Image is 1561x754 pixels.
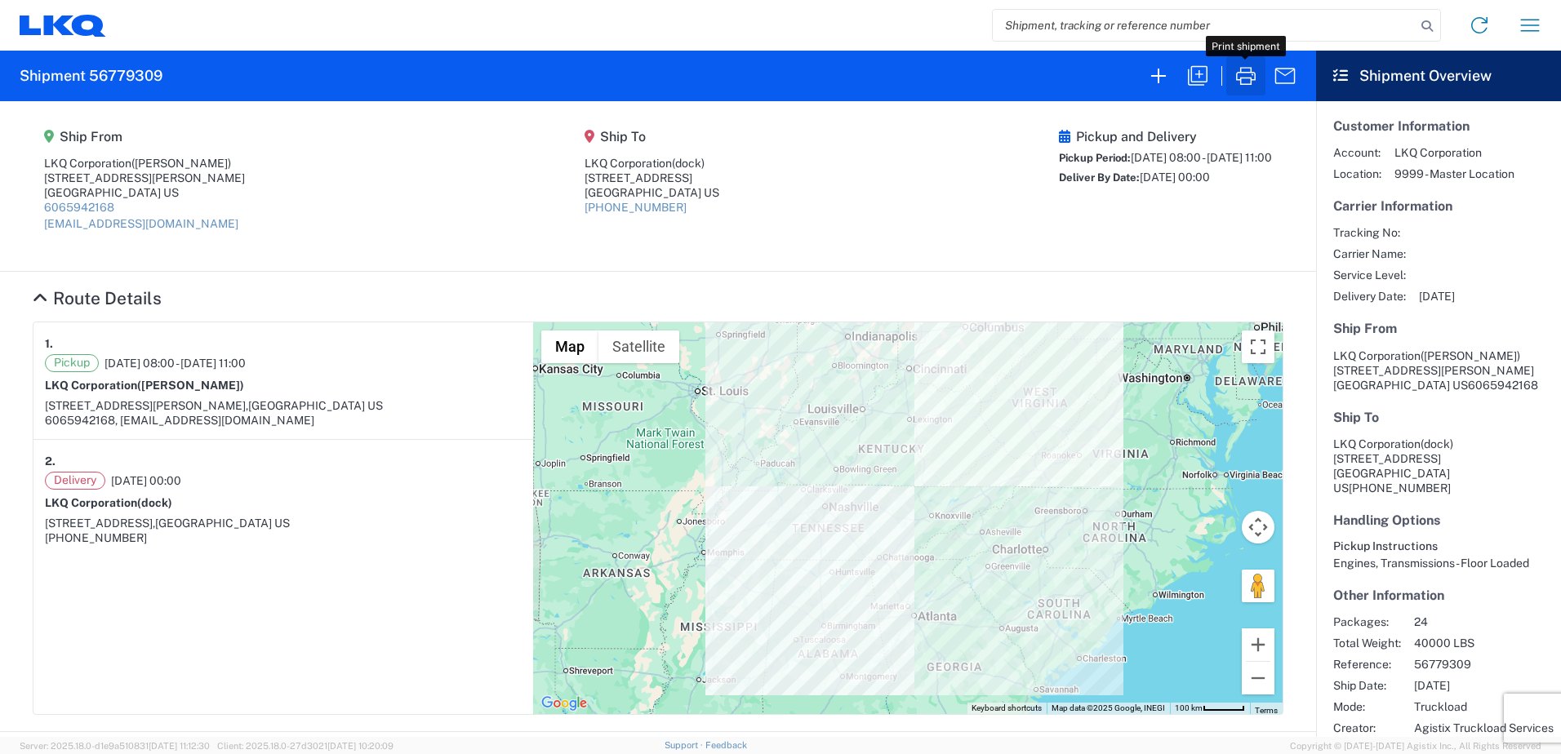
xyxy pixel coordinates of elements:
div: [GEOGRAPHIC_DATA] US [44,185,245,200]
span: Account: [1333,145,1381,160]
span: ([PERSON_NAME]) [1421,349,1520,362]
span: Copyright © [DATE]-[DATE] Agistix Inc., All Rights Reserved [1290,738,1541,753]
span: ([PERSON_NAME]) [131,157,231,170]
span: Ship Date: [1333,678,1401,693]
span: Truckload [1414,699,1554,714]
span: [DATE] 08:00 - [DATE] 11:00 [105,356,246,370]
span: Carrier Name: [1333,246,1406,261]
strong: 2. [45,451,56,472]
h5: Ship From [1333,321,1544,336]
span: 24 [1414,614,1554,629]
span: [STREET_ADDRESS], [45,517,155,530]
span: Agistix Truckload Services [1414,721,1554,735]
span: Packages: [1333,614,1401,629]
span: 40000 LBS [1414,636,1554,650]
a: Support [665,740,705,750]
strong: LKQ Corporation [45,496,172,509]
button: Toggle fullscreen view [1242,330,1274,363]
button: Zoom out [1242,662,1274,694]
span: 100 km [1175,703,1203,712]
span: [GEOGRAPHIC_DATA] US [248,399,383,412]
button: Zoom in [1242,628,1274,661]
span: Location: [1333,166,1381,181]
h5: Ship To [585,129,719,144]
div: LKQ Corporation [585,156,719,171]
button: Show street map [541,330,598,363]
h2: Shipment 56779309 [20,66,162,86]
span: [GEOGRAPHIC_DATA] US [155,517,290,530]
img: Google [537,693,591,714]
span: Pickup [45,354,99,372]
span: Reference: [1333,657,1401,672]
span: LKQ Corporation [STREET_ADDRESS] [1333,437,1453,465]
span: (dock) [672,157,705,170]
span: Map data ©2025 Google, INEGI [1052,703,1165,712]
span: [DATE] 00:00 [1140,171,1210,184]
div: Engines, Transmissions - Floor Loaded [1333,556,1544,570]
div: 6065942168, [EMAIL_ADDRESS][DOMAIN_NAME] [45,413,522,428]
span: Service Level: [1333,268,1406,282]
span: 9999 - Master Location [1394,166,1514,181]
a: Terms [1255,706,1278,715]
span: Mode: [1333,699,1401,714]
span: 56779309 [1414,657,1554,672]
h5: Customer Information [1333,118,1544,134]
span: LKQ Corporation [1333,349,1421,362]
span: Total Weight: [1333,636,1401,650]
span: Tracking No: [1333,225,1406,240]
a: 6065942168 [44,201,114,214]
strong: 1. [45,334,53,354]
h6: Pickup Instructions [1333,539,1544,553]
span: [DATE] 11:12:30 [149,741,210,751]
h5: Other Information [1333,588,1544,603]
a: [PHONE_NUMBER] [585,201,687,214]
div: [STREET_ADDRESS] [585,171,719,185]
span: (dock) [1421,437,1453,450]
button: Map camera controls [1242,511,1274,543]
button: Keyboard shortcuts [972,703,1042,714]
button: Map Scale: 100 km per 48 pixels [1170,703,1250,714]
div: [PHONE_NUMBER] [45,530,522,545]
button: Show satellite imagery [598,330,679,363]
span: [STREET_ADDRESS][PERSON_NAME], [45,399,248,412]
span: LKQ Corporation [1394,145,1514,160]
h5: Pickup and Delivery [1059,129,1272,144]
span: [DATE] 00:00 [111,473,181,488]
address: [GEOGRAPHIC_DATA] US [1333,348,1544,393]
h5: Handling Options [1333,512,1544,528]
h5: Carrier Information [1333,198,1544,214]
h5: Ship From [44,129,245,144]
strong: LKQ Corporation [45,379,244,392]
span: [PHONE_NUMBER] [1349,481,1451,495]
span: Delivery [45,472,105,490]
h5: Ship To [1333,410,1544,425]
span: (dock) [137,496,172,509]
span: Pickup Period: [1059,152,1131,164]
span: [STREET_ADDRESS][PERSON_NAME] [1333,364,1534,377]
div: [GEOGRAPHIC_DATA] US [585,185,719,200]
span: Creator: [1333,721,1401,735]
button: Drag Pegman onto the map to open Street View [1242,570,1274,602]
a: Feedback [705,740,747,750]
span: Server: 2025.18.0-d1e9a510831 [20,741,210,751]
span: [DATE] [1414,678,1554,693]
div: [STREET_ADDRESS][PERSON_NAME] [44,171,245,185]
span: [DATE] [1419,289,1455,304]
input: Shipment, tracking or reference number [993,10,1416,41]
span: Delivery Date: [1333,289,1406,304]
span: 6065942168 [1468,379,1538,392]
div: LKQ Corporation [44,156,245,171]
span: Deliver By Date: [1059,171,1140,184]
address: [GEOGRAPHIC_DATA] US [1333,437,1544,495]
a: [EMAIL_ADDRESS][DOMAIN_NAME] [44,217,238,230]
span: ([PERSON_NAME]) [137,379,244,392]
span: Client: 2025.18.0-27d3021 [217,741,394,751]
a: Hide Details [33,288,162,308]
a: Open this area in Google Maps (opens a new window) [537,693,591,714]
span: [DATE] 10:20:09 [327,741,394,751]
span: [DATE] 08:00 - [DATE] 11:00 [1131,151,1272,164]
header: Shipment Overview [1316,51,1561,101]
